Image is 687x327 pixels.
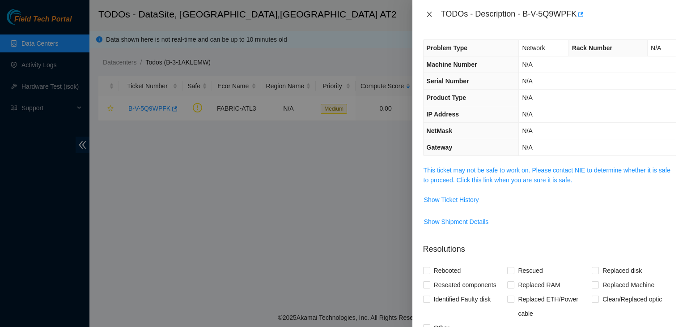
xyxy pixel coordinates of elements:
[427,144,453,151] span: Gateway
[572,44,612,52] span: Rack Number
[514,263,546,278] span: Rescued
[514,292,592,321] span: Replaced ETH/Power cable
[427,127,453,134] span: NetMask
[522,94,532,101] span: N/A
[424,195,479,205] span: Show Ticket History
[599,292,666,306] span: Clean/Replaced optic
[430,278,500,292] span: Reseated components
[430,263,465,278] span: Rebooted
[427,94,466,101] span: Product Type
[599,278,658,292] span: Replaced Machine
[426,11,433,18] span: close
[522,111,532,118] span: N/A
[424,217,489,227] span: Show Shipment Details
[522,44,545,52] span: Network
[424,167,670,184] a: This ticket may not be safe to work on. Please contact NIE to determine whether it is safe to pro...
[427,111,459,118] span: IP Address
[651,44,661,52] span: N/A
[514,278,564,292] span: Replaced RAM
[522,77,532,85] span: N/A
[522,127,532,134] span: N/A
[423,236,676,255] p: Resolutions
[427,77,469,85] span: Serial Number
[441,7,676,22] div: TODOs - Description - B-V-5Q9WPFK
[427,61,477,68] span: Machine Number
[424,215,489,229] button: Show Shipment Details
[430,292,495,306] span: Identified Faulty disk
[522,61,532,68] span: N/A
[522,144,532,151] span: N/A
[427,44,468,52] span: Problem Type
[599,263,645,278] span: Replaced disk
[424,193,479,207] button: Show Ticket History
[423,10,436,19] button: Close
